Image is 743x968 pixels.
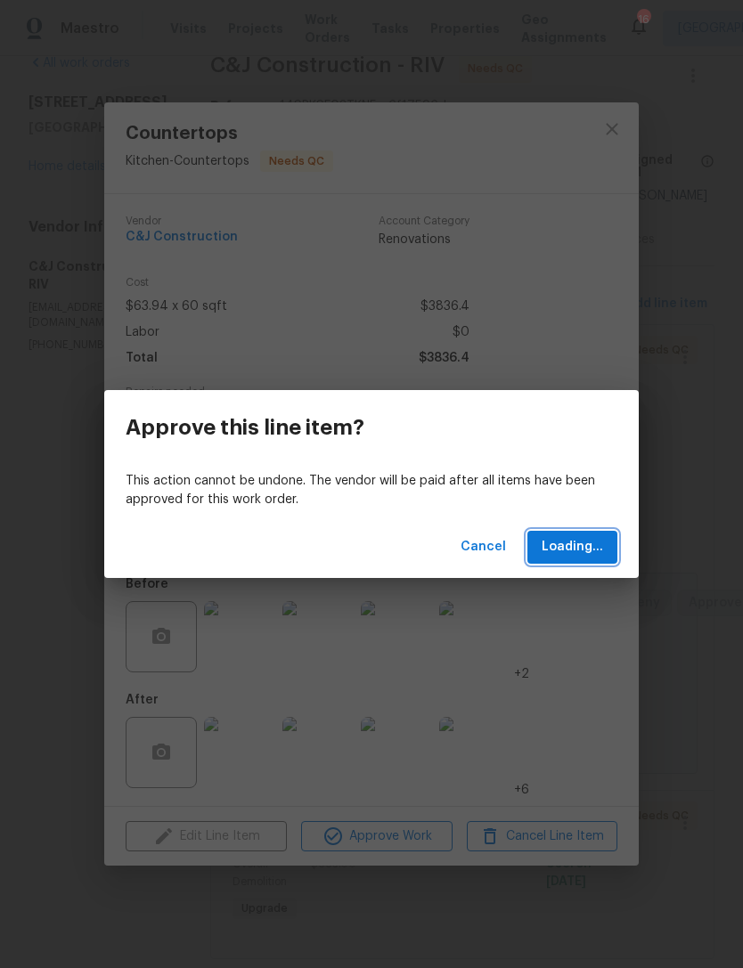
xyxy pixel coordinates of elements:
span: Cancel [461,536,506,558]
button: Loading... [527,531,617,564]
p: This action cannot be undone. The vendor will be paid after all items have been approved for this... [126,472,617,509]
span: Loading... [542,536,603,558]
h3: Approve this line item? [126,415,364,440]
button: Cancel [453,531,513,564]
